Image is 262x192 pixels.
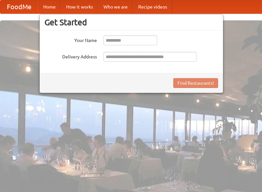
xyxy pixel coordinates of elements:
a: Home [38,0,61,13]
h3: Get Started [45,17,218,27]
a: FoodMe [0,0,38,13]
a: Who we are [98,0,133,13]
label: Your Name [45,35,97,44]
a: Recipe videos [133,0,172,13]
button: Find Restaurants! [173,78,218,88]
label: Delivery Address [45,52,97,60]
a: How it works [61,0,98,13]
